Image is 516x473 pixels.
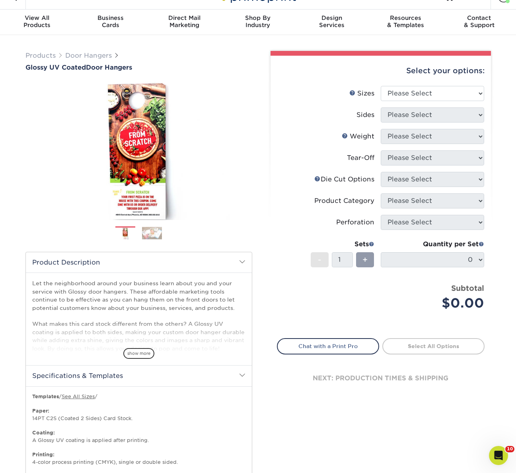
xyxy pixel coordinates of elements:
span: Contact [442,14,516,21]
a: Products [25,52,56,59]
a: See All Sizes [62,393,95,399]
div: Perforation [336,218,374,227]
strong: Coating: [32,430,55,436]
div: Tear-Off [347,153,374,163]
span: + [362,254,368,266]
div: Services [295,14,368,29]
a: Door Hangers [65,52,112,59]
div: $0.00 [387,294,484,313]
a: Resources& Templates [368,10,442,35]
h1: Door Hangers [25,64,252,71]
div: Weight [342,132,374,141]
iframe: Intercom live chat [489,446,508,465]
a: Contact& Support [442,10,516,35]
img: Door Hangers 01 [115,227,135,241]
div: Sides [356,110,374,120]
span: Shop By [221,14,295,21]
div: & Templates [368,14,442,29]
div: Sets [311,239,374,249]
a: DesignServices [295,10,368,35]
div: Die Cut Options [314,175,374,184]
b: Templates [32,393,59,399]
strong: Paper: [32,408,49,414]
span: Resources [368,14,442,21]
div: Product Category [314,196,374,206]
div: Select your options: [277,56,485,86]
div: Quantity per Set [381,239,484,249]
a: Direct MailMarketing [148,10,221,35]
div: Marketing [148,14,221,29]
p: Let the neighborhood around your business learn about you and your service with Glossy door hange... [32,279,245,466]
a: Select All Options [382,338,485,354]
span: 10 [505,446,514,452]
a: Glossy UV CoatedDoor Hangers [25,64,252,71]
span: - [318,254,321,266]
span: Design [295,14,368,21]
span: Business [74,14,147,21]
div: Cards [74,14,147,29]
h2: Product Description [26,252,252,273]
span: Glossy UV Coated [25,64,86,71]
div: & Support [442,14,516,29]
h2: Specifications & Templates [26,365,252,386]
a: BusinessCards [74,10,147,35]
strong: Subtotal [451,284,484,292]
span: show more [123,348,154,359]
a: Shop ByIndustry [221,10,295,35]
p: / / 14PT C2S (Coated 2 Sides) Card Stock. A Glossy UV coating is applied after printing. 4-color ... [32,393,245,466]
div: Sizes [349,89,374,98]
img: Door Hangers 02 [142,227,162,239]
a: Chat with a Print Pro [277,338,379,354]
div: Industry [221,14,295,29]
img: Glossy UV Coated 01 [25,72,252,229]
span: Direct Mail [148,14,221,21]
div: next: production times & shipping [277,354,485,402]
